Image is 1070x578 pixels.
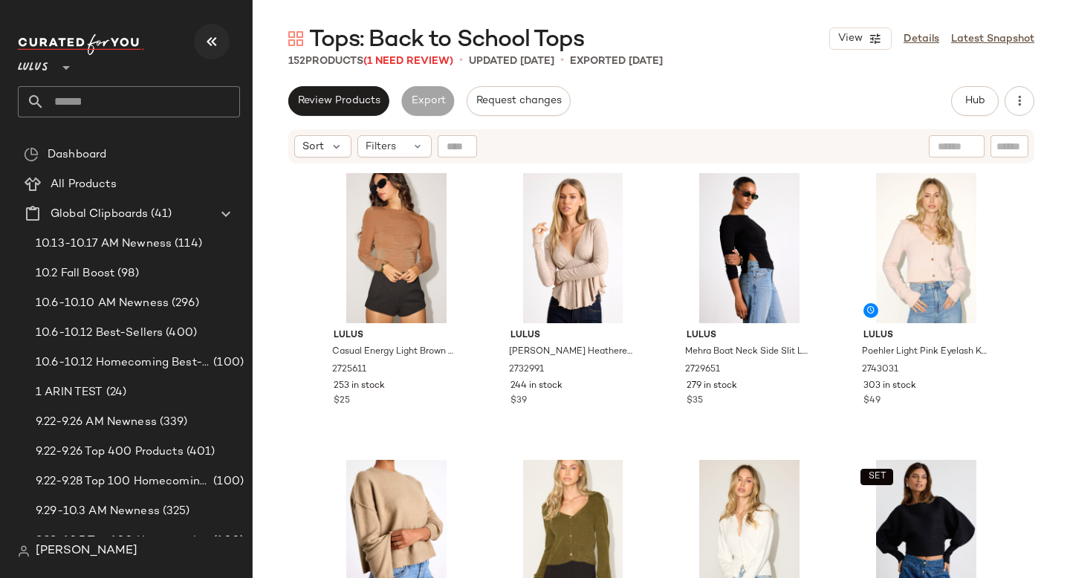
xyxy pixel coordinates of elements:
span: 10.6-10.12 Best-Sellers [36,325,163,342]
img: 2732991_01_hero_2025-10-03.jpg [499,173,648,323]
span: SET [867,472,886,482]
span: 10.2 Fall Boost [36,265,114,282]
span: 2743031 [862,363,898,377]
span: [PERSON_NAME] [36,542,137,560]
img: svg%3e [24,147,39,162]
span: (100) [210,533,244,550]
a: Latest Snapshot [951,31,1034,47]
span: (401) [184,444,215,461]
span: 9.22-9.26 Top 400 Products [36,444,184,461]
img: 2729651_01_hero_2025-10-03.jpg [675,173,824,323]
span: 1 ARIN TEST [36,384,103,401]
span: Sort [302,139,324,155]
span: Lulus [334,329,459,342]
span: View [837,33,863,45]
button: SET [860,469,893,485]
span: $25 [334,394,350,408]
span: Lulus [510,329,636,342]
span: $35 [687,394,703,408]
span: 279 in stock [687,380,737,393]
span: Mehra Boat Neck Side Slit Long Sleeve Top [685,345,811,359]
span: 10.6-10.12 Homecoming Best-Sellers [36,354,210,371]
span: 2725611 [332,363,366,377]
button: Hub [951,86,999,116]
span: $39 [510,394,527,408]
span: [PERSON_NAME] Heathered Beige Ribbed Long Sleeve Babydoll Top [509,345,635,359]
span: • [560,52,564,70]
img: svg%3e [18,545,30,557]
span: All Products [51,176,117,193]
div: Products [288,53,453,69]
img: cfy_white_logo.C9jOOHJF.svg [18,34,144,55]
p: updated [DATE] [469,53,554,69]
span: Dashboard [48,146,106,163]
span: Tops: Back to School Tops [309,25,584,55]
span: 152 [288,56,305,67]
span: Global Clipboards [51,206,148,223]
span: 9.22-9.26 AM Newness [36,414,157,431]
span: Lulus [687,329,812,342]
span: Casual Energy Light Brown Ruched Long Sleeve Crew Neck Top [332,345,458,359]
span: 2732991 [509,363,544,377]
span: Hub [964,95,985,107]
button: View [829,27,892,50]
span: Lulus [863,329,989,342]
span: (296) [169,295,199,312]
span: Poehler Light Pink Eyelash Knit Collared Cropped Cardigan [862,345,988,359]
span: (100) [210,354,244,371]
span: Request changes [476,95,562,107]
span: 10.13-10.17 AM Newness [36,236,172,253]
span: (98) [114,265,139,282]
a: Details [904,31,939,47]
span: (24) [103,384,127,401]
button: Review Products [288,86,389,116]
button: Request changes [467,86,571,116]
span: 9.29-10.5 Top 100 Homecoming Products [36,533,210,550]
span: 303 in stock [863,380,916,393]
span: Review Products [297,95,380,107]
img: 2725611_02_front_2025-09-19.jpg [322,173,471,323]
span: 9.29-10.3 AM Newness [36,503,160,520]
p: Exported [DATE] [570,53,663,69]
span: (100) [210,473,244,490]
img: svg%3e [288,31,303,46]
span: • [459,52,463,70]
img: 2743031_02_front_2025-10-01.jpg [852,173,1001,323]
span: (114) [172,236,202,253]
span: 244 in stock [510,380,562,393]
span: 9.22-9.28 Top 100 Homecoming Dresses [36,473,210,490]
span: Lulus [18,51,48,77]
span: (41) [148,206,172,223]
span: 2729651 [685,363,720,377]
span: 10.6-10.10 AM Newness [36,295,169,312]
span: 253 in stock [334,380,385,393]
span: (325) [160,503,190,520]
span: (339) [157,414,188,431]
span: (400) [163,325,197,342]
span: $49 [863,394,881,408]
span: Filters [366,139,396,155]
span: (1 Need Review) [363,56,453,67]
